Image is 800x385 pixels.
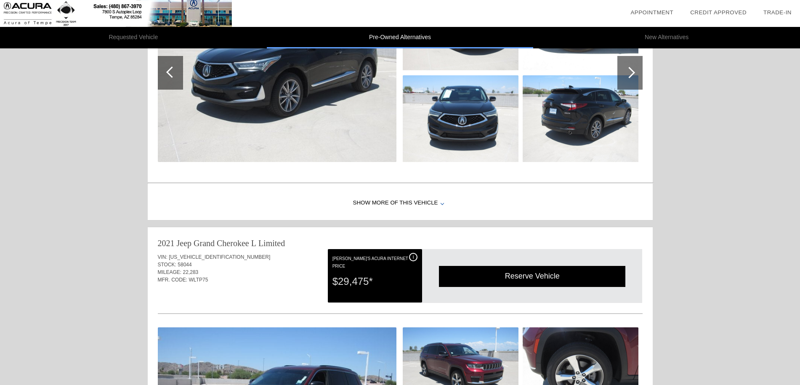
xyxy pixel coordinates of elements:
div: Show More of this Vehicle [148,186,653,220]
a: Appointment [630,9,673,16]
span: VIN: [158,254,167,260]
span: MFR. CODE: [158,277,188,283]
span: 58044 [178,262,191,268]
li: Pre-Owned Alternatives [267,27,534,48]
div: Quoted on [DATE] 9:25:31 AM [158,289,643,302]
a: Trade-In [763,9,792,16]
div: $29,475* [332,271,417,292]
li: New Alternatives [533,27,800,48]
div: Reserve Vehicle [439,266,625,287]
span: 22,283 [183,269,199,275]
div: Limited [258,237,285,249]
img: 3.jpg [403,75,518,162]
div: i [409,253,417,261]
div: 2021 Jeep Grand Cherokee L [158,237,256,249]
span: MILEAGE: [158,269,182,275]
a: Credit Approved [690,9,747,16]
span: STOCK: [158,262,176,268]
font: [PERSON_NAME]'s Acura Internet Price [332,256,408,268]
span: [US_VEHICLE_IDENTIFICATION_NUMBER] [169,254,270,260]
img: 5.jpg [523,75,638,162]
span: WLTP75 [189,277,208,283]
